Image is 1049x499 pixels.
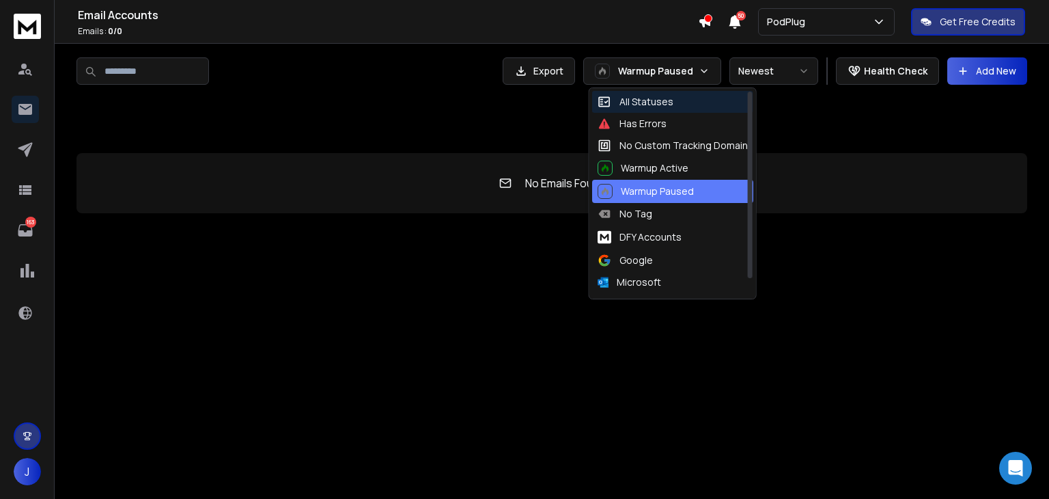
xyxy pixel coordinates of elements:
[598,254,653,267] div: Google
[911,8,1025,36] button: Get Free Credits
[864,64,927,78] p: Health Check
[108,25,122,37] span: 0 / 0
[940,15,1016,29] p: Get Free Credits
[947,57,1027,85] button: Add New
[598,117,667,131] div: Has Errors
[78,26,698,37] p: Emails :
[14,14,41,39] img: logo
[598,229,682,245] div: DFY Accounts
[729,57,818,85] button: Newest
[12,217,39,244] a: 163
[14,458,41,485] button: J
[999,452,1032,485] div: Open Intercom Messenger
[767,15,811,29] p: PodPlug
[618,64,693,78] p: Warmup Paused
[736,11,746,21] span: 50
[598,207,652,221] div: No Tag
[598,275,661,289] div: Microsoft
[598,139,748,152] div: No Custom Tracking Domain
[25,217,36,228] p: 163
[598,95,673,109] div: All Statuses
[598,184,694,199] div: Warmup Paused
[503,57,575,85] button: Export
[525,175,605,191] p: No Emails Found
[598,161,688,176] div: Warmup Active
[78,7,698,23] h1: Email Accounts
[836,57,939,85] button: Health Check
